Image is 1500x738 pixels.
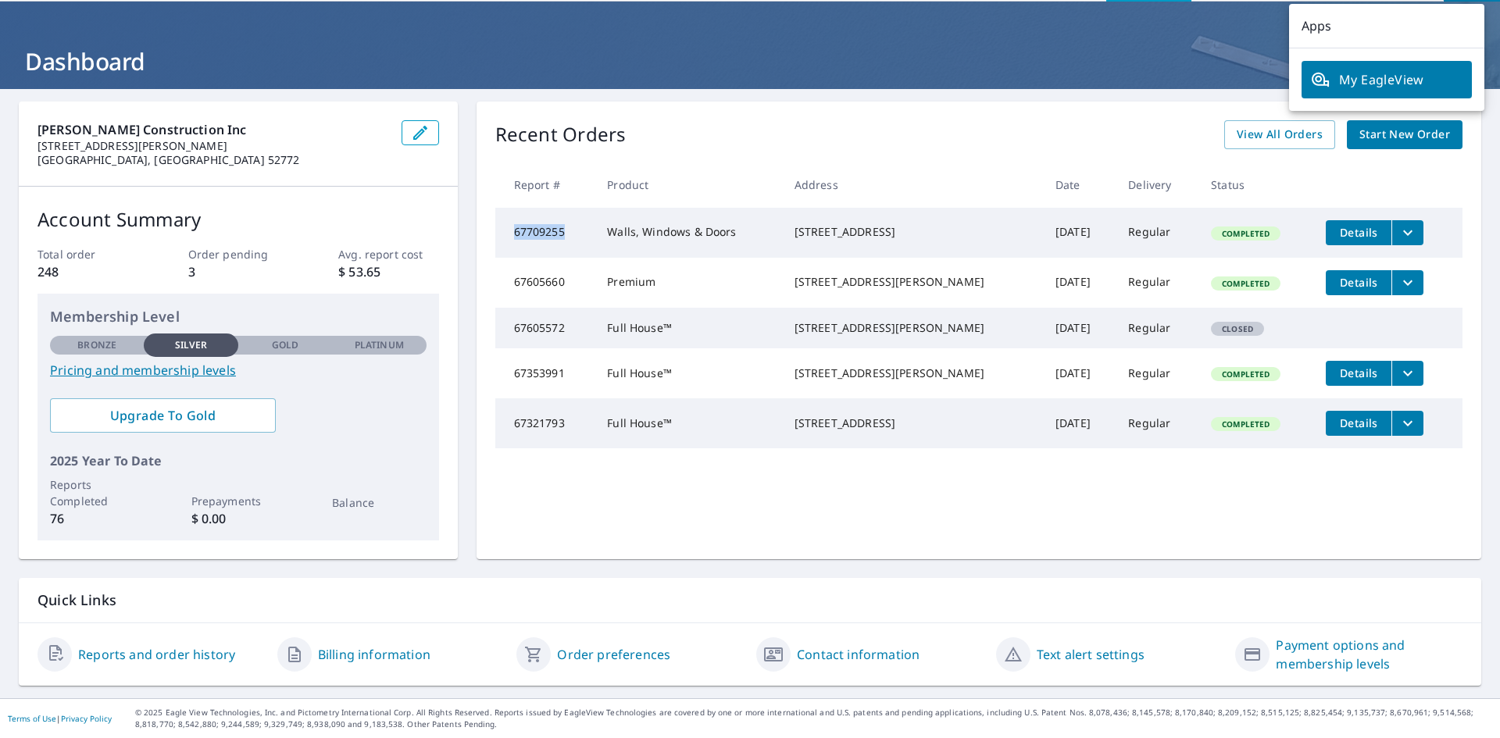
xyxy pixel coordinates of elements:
[1289,4,1484,48] p: Apps
[1212,369,1279,380] span: Completed
[557,645,670,664] a: Order preferences
[1391,270,1423,295] button: filesDropdownBtn-67605660
[1391,411,1423,436] button: filesDropdownBtn-67321793
[50,306,427,327] p: Membership Level
[1043,308,1116,348] td: [DATE]
[1311,70,1462,89] span: My EagleView
[1116,348,1198,398] td: Regular
[19,45,1481,77] h1: Dashboard
[1302,61,1472,98] a: My EagleView
[318,645,430,664] a: Billing information
[1198,162,1313,208] th: Status
[1212,228,1279,239] span: Completed
[37,153,389,167] p: [GEOGRAPHIC_DATA], [GEOGRAPHIC_DATA] 52772
[37,120,389,139] p: [PERSON_NAME] Construction Inc
[175,338,208,352] p: Silver
[61,713,112,724] a: Privacy Policy
[795,274,1030,290] div: [STREET_ADDRESS][PERSON_NAME]
[50,476,144,509] p: Reports Completed
[1326,220,1391,245] button: detailsBtn-67709255
[37,590,1462,610] p: Quick Links
[795,365,1030,381] div: [STREET_ADDRESS][PERSON_NAME]
[1043,398,1116,448] td: [DATE]
[495,398,595,448] td: 67321793
[332,494,426,511] p: Balance
[1326,361,1391,386] button: detailsBtn-67353991
[1347,120,1462,149] a: Start New Order
[37,262,137,281] p: 248
[1043,258,1116,308] td: [DATE]
[50,451,427,470] p: 2025 Year To Date
[50,398,276,433] a: Upgrade To Gold
[1335,275,1382,290] span: Details
[1224,120,1335,149] a: View All Orders
[595,398,781,448] td: Full House™
[1335,365,1382,380] span: Details
[1359,125,1450,144] span: Start New Order
[495,348,595,398] td: 67353991
[1391,361,1423,386] button: filesDropdownBtn-67353991
[495,308,595,348] td: 67605572
[595,348,781,398] td: Full House™
[1212,323,1262,334] span: Closed
[62,407,263,424] span: Upgrade To Gold
[495,208,595,258] td: 67709255
[595,162,781,208] th: Product
[37,205,439,234] p: Account Summary
[595,208,781,258] td: Walls, Windows & Doors
[50,509,144,528] p: 76
[338,246,438,262] p: Avg. report cost
[1116,208,1198,258] td: Regular
[355,338,404,352] p: Platinum
[37,139,389,153] p: [STREET_ADDRESS][PERSON_NAME]
[191,493,285,509] p: Prepayments
[1326,411,1391,436] button: detailsBtn-67321793
[1326,270,1391,295] button: detailsBtn-67605660
[797,645,920,664] a: Contact information
[1043,208,1116,258] td: [DATE]
[1335,415,1382,430] span: Details
[1116,258,1198,308] td: Regular
[37,246,137,262] p: Total order
[1037,645,1145,664] a: Text alert settings
[1237,125,1323,144] span: View All Orders
[495,258,595,308] td: 67605660
[595,308,781,348] td: Full House™
[795,415,1030,431] div: [STREET_ADDRESS]
[135,707,1492,730] p: © 2025 Eagle View Technologies, Inc. and Pictometry International Corp. All Rights Reserved. Repo...
[8,713,56,724] a: Terms of Use
[338,262,438,281] p: $ 53.65
[495,120,627,149] p: Recent Orders
[1276,636,1462,673] a: Payment options and membership levels
[1043,162,1116,208] th: Date
[1116,308,1198,348] td: Regular
[272,338,298,352] p: Gold
[1043,348,1116,398] td: [DATE]
[1212,419,1279,430] span: Completed
[188,262,288,281] p: 3
[782,162,1043,208] th: Address
[1212,278,1279,289] span: Completed
[1391,220,1423,245] button: filesDropdownBtn-67709255
[191,509,285,528] p: $ 0.00
[1335,225,1382,240] span: Details
[8,714,112,723] p: |
[77,338,116,352] p: Bronze
[50,361,427,380] a: Pricing and membership levels
[495,162,595,208] th: Report #
[795,224,1030,240] div: [STREET_ADDRESS]
[188,246,288,262] p: Order pending
[1116,398,1198,448] td: Regular
[795,320,1030,336] div: [STREET_ADDRESS][PERSON_NAME]
[78,645,235,664] a: Reports and order history
[1116,162,1198,208] th: Delivery
[595,258,781,308] td: Premium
